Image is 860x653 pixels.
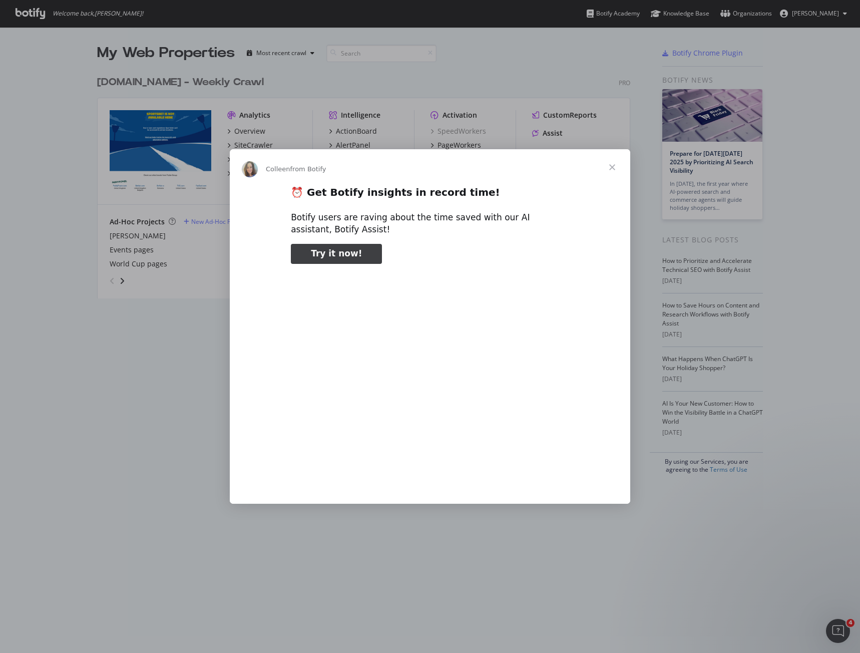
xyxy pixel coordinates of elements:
a: Try it now! [291,244,382,264]
span: Close [594,149,630,185]
div: Botify users are raving about the time saved with our AI assistant, Botify Assist! [291,212,569,236]
span: Try it now! [311,248,362,258]
video: Play video [221,272,639,481]
span: Colleen [266,165,290,173]
span: from Botify [290,165,326,173]
img: Profile image for Colleen [242,161,258,177]
h2: ⏰ Get Botify insights in record time! [291,186,569,204]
